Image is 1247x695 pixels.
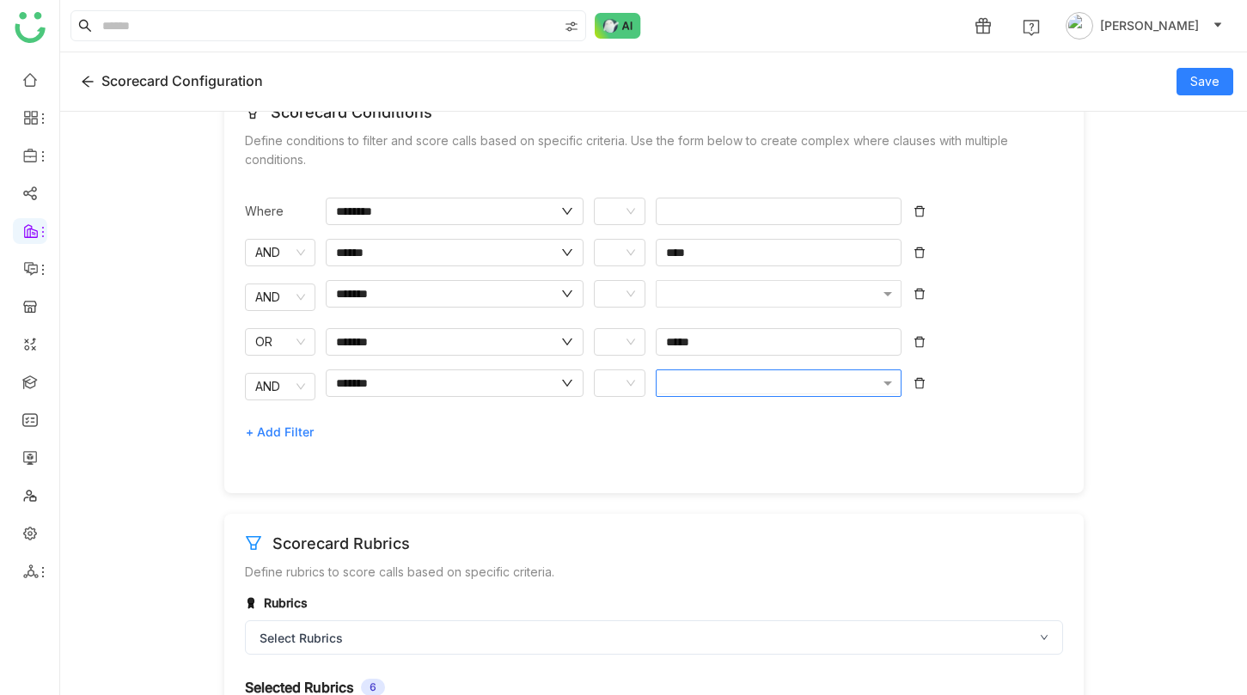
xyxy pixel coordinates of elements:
img: search-type.svg [565,20,578,34]
span: [PERSON_NAME] [1100,16,1199,35]
nz-select-item: AND [255,284,305,310]
div: Rubrics [245,595,1063,610]
span: Save [1190,72,1219,91]
div: Select Rubrics [245,620,1063,655]
nz-select-item: AND [255,240,305,265]
img: avatar [1066,12,1093,40]
nz-select-item: AND [255,374,305,399]
img: ask-buddy-normal.svg [595,13,641,39]
img: logo [15,12,46,43]
button: Save [1177,68,1233,95]
nz-select-item: OR [255,329,305,355]
span: + Add Filter [246,418,314,446]
h3: Scorecard Rubrics [245,534,1063,552]
p: Define rubrics to score calls based on specific criteria. [245,563,761,582]
p: Define conditions to filter and score calls based on specific criteria. Use the form below to cre... [245,131,1063,170]
span: Where [245,204,284,218]
div: Scorecard Configuration [74,54,263,109]
img: help.svg [1023,19,1040,36]
h3: Scorecard Conditions [245,103,1063,121]
button: [PERSON_NAME] [1062,12,1226,40]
